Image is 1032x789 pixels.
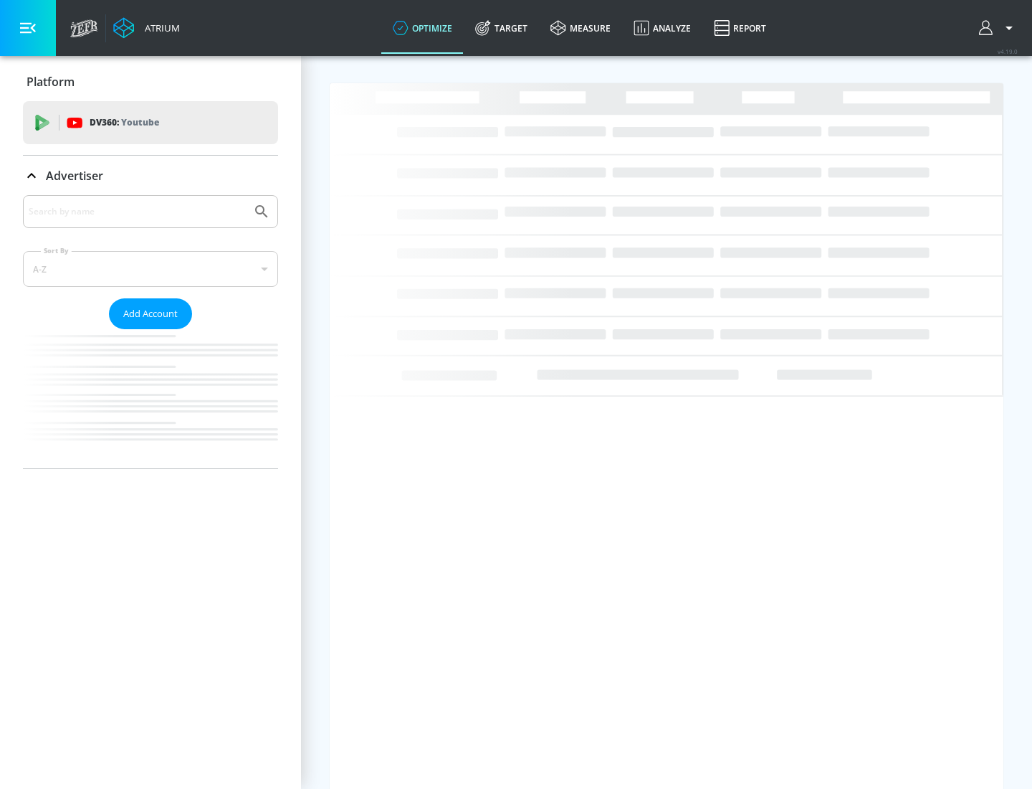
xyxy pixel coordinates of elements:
[23,251,278,287] div: A-Z
[123,306,178,322] span: Add Account
[113,17,180,39] a: Atrium
[139,22,180,34] div: Atrium
[23,156,278,196] div: Advertiser
[46,168,103,184] p: Advertiser
[702,2,778,54] a: Report
[23,195,278,468] div: Advertiser
[464,2,539,54] a: Target
[23,329,278,468] nav: list of Advertiser
[90,115,159,131] p: DV360:
[29,202,246,221] input: Search by name
[27,74,75,90] p: Platform
[23,101,278,144] div: DV360: Youtube
[121,115,159,130] p: Youtube
[41,246,72,255] label: Sort By
[381,2,464,54] a: optimize
[998,47,1018,55] span: v 4.19.0
[622,2,702,54] a: Analyze
[109,298,192,329] button: Add Account
[23,62,278,102] div: Platform
[539,2,622,54] a: measure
